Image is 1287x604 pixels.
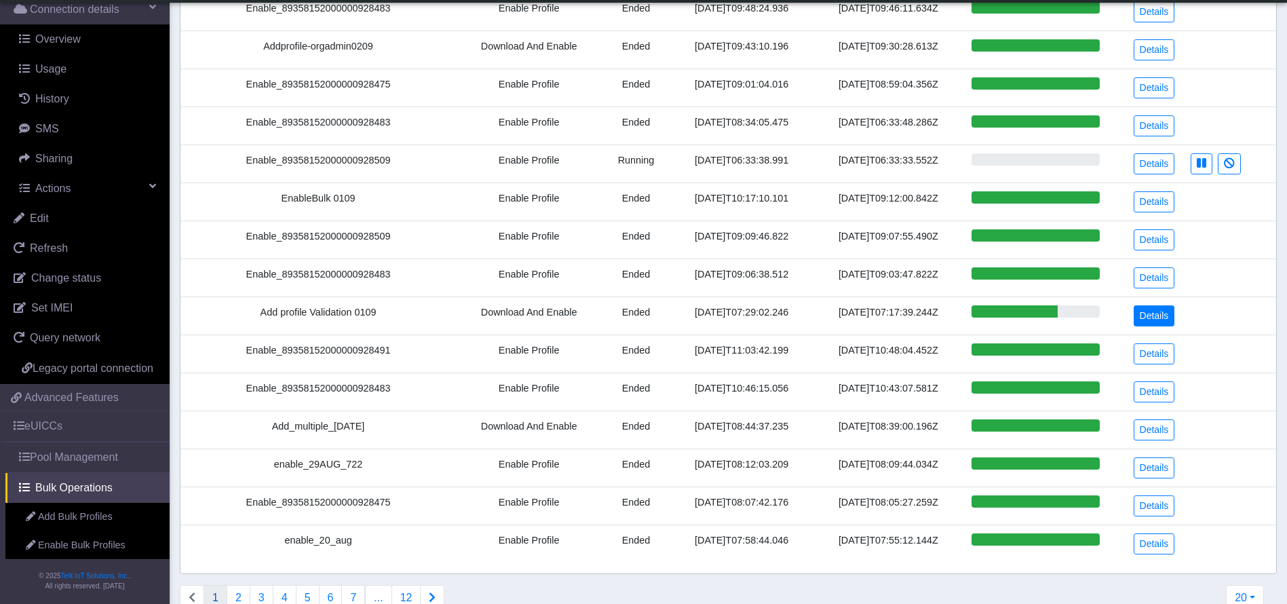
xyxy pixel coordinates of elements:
td: [DATE]T09:30:28.613Z [813,31,963,69]
a: Actions [5,174,170,204]
a: Details [1134,191,1175,212]
td: Enable_89358152000000928483 [180,259,456,297]
td: Ended [602,69,670,107]
td: [DATE]T09:07:55.490Z [813,221,963,259]
a: Details [1134,457,1175,478]
td: Add_multiple_[DATE] [180,411,456,449]
span: History [35,93,69,105]
td: [DATE]T09:12:00.842Z [813,183,963,221]
td: Ended [602,221,670,259]
td: Enable Profile [456,373,602,411]
td: [DATE]T10:43:07.581Z [813,373,963,411]
a: Details [1134,495,1175,516]
td: Download And Enable [456,297,602,335]
td: [DATE]T09:06:38.512 [670,259,813,297]
td: Enable_89358152000000928483 [180,373,456,411]
td: Enable_89358152000000928483 [180,107,456,145]
td: [DATE]T10:48:04.452Z [813,335,963,373]
td: Enable Profile [456,69,602,107]
td: Ended [602,107,670,145]
td: Addprofile-orgadmin0209 [180,31,456,69]
a: Telit IoT Solutions, Inc. [61,572,129,580]
a: Details [1134,39,1175,60]
a: Details [1134,229,1175,250]
span: Connection details [30,1,119,18]
td: [DATE]T07:58:44.046 [670,525,813,563]
td: [DATE]T10:46:15.056 [670,373,813,411]
td: Enable Profile [456,145,602,183]
td: [DATE]T08:07:42.176 [670,487,813,525]
a: Pool Management [5,442,170,472]
span: Refresh [30,242,68,254]
span: Change status [31,272,101,284]
td: Ended [602,259,670,297]
span: Advanced Features [24,390,119,406]
td: [DATE]T09:01:04.016 [670,69,813,107]
td: [DATE]T08:39:00.196Z [813,411,963,449]
a: Details [1134,533,1175,554]
a: SMS [5,114,170,144]
td: Enable Profile [456,449,602,487]
td: Enable Profile [456,183,602,221]
td: [DATE]T06:33:33.552Z [813,145,963,183]
a: Details [1134,1,1175,22]
td: [DATE]T08:12:03.209 [670,449,813,487]
a: Details [1134,343,1175,364]
td: [DATE]T08:59:04.356Z [813,69,963,107]
span: Edit [30,212,49,224]
a: Bulk Operations [5,473,170,503]
td: Enable Profile [456,221,602,259]
span: Set IMEI [31,302,73,314]
td: Download And Enable [456,31,602,69]
a: Details [1134,267,1175,288]
td: [DATE]T09:09:46.822 [670,221,813,259]
td: Enable_89358152000000928475 [180,487,456,525]
span: Overview [35,33,81,45]
a: Usage [5,54,170,84]
a: Details [1134,77,1175,98]
a: Details [1134,305,1175,326]
a: Sharing [5,144,170,174]
a: Details [1134,381,1175,402]
td: Download And Enable [456,411,602,449]
a: Details [1134,419,1175,440]
td: Enable Profile [456,335,602,373]
td: Ended [602,487,670,525]
td: EnableBulk 0109 [180,183,456,221]
td: [DATE]T08:34:05.475 [670,107,813,145]
a: Add Bulk Profiles [5,503,170,531]
span: SMS [35,123,59,134]
td: [DATE]T08:44:37.235 [670,411,813,449]
td: Ended [602,525,670,563]
td: [DATE]T09:43:10.196 [670,31,813,69]
td: Ended [602,373,670,411]
span: Usage [35,63,66,75]
td: Enable Profile [456,259,602,297]
td: Ended [602,411,670,449]
td: [DATE]T07:29:02.246 [670,297,813,335]
a: Details [1134,153,1175,174]
span: Query network [30,332,100,343]
td: [DATE]T07:17:39.244Z [813,297,963,335]
td: Ended [602,183,670,221]
td: Add profile Validation 0109 [180,297,456,335]
td: enable_29AUG_722 [180,449,456,487]
td: Running [602,145,670,183]
td: Ended [602,297,670,335]
td: [DATE]T08:09:44.034Z [813,449,963,487]
td: [DATE]T10:17:10.101 [670,183,813,221]
span: Sharing [35,153,73,164]
a: Details [1134,115,1175,136]
td: Enable_89358152000000928475 [180,69,456,107]
td: Ended [602,335,670,373]
td: Enable_89358152000000928491 [180,335,456,373]
td: [DATE]T06:33:38.991 [670,145,813,183]
a: Enable Bulk Profiles [5,531,170,560]
td: [DATE]T06:33:48.286Z [813,107,963,145]
span: Legacy portal connection [33,362,153,374]
td: [DATE]T09:03:47.822Z [813,259,963,297]
td: Enable_89358152000000928509 [180,145,456,183]
a: Overview [5,24,170,54]
td: enable_20_aug [180,525,456,563]
td: [DATE]T08:05:27.259Z [813,487,963,525]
